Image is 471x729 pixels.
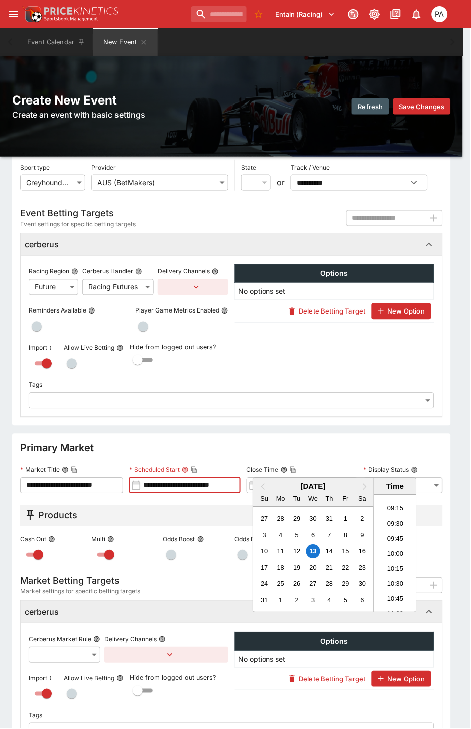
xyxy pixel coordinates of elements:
div: Choose Sunday, August 24th, 2025 [258,577,271,591]
div: Choose Tuesday, July 29th, 2025 [290,512,304,526]
div: Choose Wednesday, August 13th, 2025 [306,545,320,558]
div: Choose Monday, August 25th, 2025 [274,577,288,591]
div: Choose Saturday, August 30th, 2025 [356,577,369,591]
button: Previous Month [254,479,270,495]
div: Choose Sunday, August 17th, 2025 [258,561,271,575]
div: Choose Tuesday, August 5th, 2025 [290,529,304,542]
div: Choose Tuesday, August 12th, 2025 [290,545,304,558]
div: Choose Sunday, July 27th, 2025 [258,512,271,526]
li: 09:30 [374,516,417,532]
ul: Time [374,495,417,612]
div: Choose Saturday, August 2nd, 2025 [356,512,369,526]
div: Friday [339,492,352,506]
li: 11:00 [374,607,417,622]
div: Choose Saturday, August 9th, 2025 [356,529,369,542]
div: Choose Tuesday, August 19th, 2025 [290,561,304,575]
li: 09:45 [374,532,417,547]
div: Choose Friday, August 8th, 2025 [339,529,352,542]
div: Tuesday [290,492,304,506]
div: Choose Thursday, July 31st, 2025 [323,512,336,526]
div: Choose Thursday, August 7th, 2025 [323,529,336,542]
li: 10:00 [374,547,417,562]
div: Saturday [356,492,369,506]
div: Choose Thursday, August 21st, 2025 [323,561,336,575]
div: Choose Sunday, August 31st, 2025 [258,594,271,607]
div: Choose Monday, July 28th, 2025 [274,512,288,526]
h2: [DATE] [253,482,374,491]
div: Choose Wednesday, September 3rd, 2025 [306,594,320,607]
div: Wednesday [306,492,320,506]
div: Choose Thursday, August 28th, 2025 [323,577,336,591]
div: Choose Sunday, August 10th, 2025 [258,545,271,558]
div: Thursday [323,492,336,506]
li: 10:15 [374,562,417,577]
li: 09:15 [374,501,417,516]
div: Choose Friday, August 15th, 2025 [339,545,352,558]
div: Choose Thursday, September 4th, 2025 [323,594,336,607]
div: Choose Date and Time [253,478,417,613]
li: 10:45 [374,592,417,607]
div: Choose Wednesday, August 6th, 2025 [306,529,320,542]
div: Choose Thursday, August 14th, 2025 [323,545,336,558]
div: Choose Saturday, August 16th, 2025 [356,545,369,558]
div: Choose Saturday, September 6th, 2025 [356,594,369,607]
div: Monday [274,492,288,506]
div: Choose Monday, September 1st, 2025 [274,594,288,607]
div: Choose Monday, August 18th, 2025 [274,561,288,575]
div: Choose Tuesday, September 2nd, 2025 [290,594,304,607]
li: 10:30 [374,577,417,592]
div: Choose Sunday, August 3rd, 2025 [258,529,271,542]
div: Time [377,482,414,491]
div: Choose Friday, August 29th, 2025 [339,577,352,591]
div: Choose Wednesday, July 30th, 2025 [306,512,320,526]
div: Choose Friday, September 5th, 2025 [339,594,352,607]
div: Choose Friday, August 1st, 2025 [339,512,352,526]
div: Choose Tuesday, August 26th, 2025 [290,577,304,591]
div: Choose Wednesday, August 27th, 2025 [306,577,320,591]
button: Next Month [358,479,374,495]
div: Choose Wednesday, August 20th, 2025 [306,561,320,575]
div: Choose Friday, August 22nd, 2025 [339,561,352,575]
div: Choose Monday, August 11th, 2025 [274,545,288,558]
div: Choose Monday, August 4th, 2025 [274,529,288,542]
div: Month August, 2025 [256,511,370,609]
div: Choose Saturday, August 23rd, 2025 [356,561,369,575]
div: Sunday [258,492,271,506]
